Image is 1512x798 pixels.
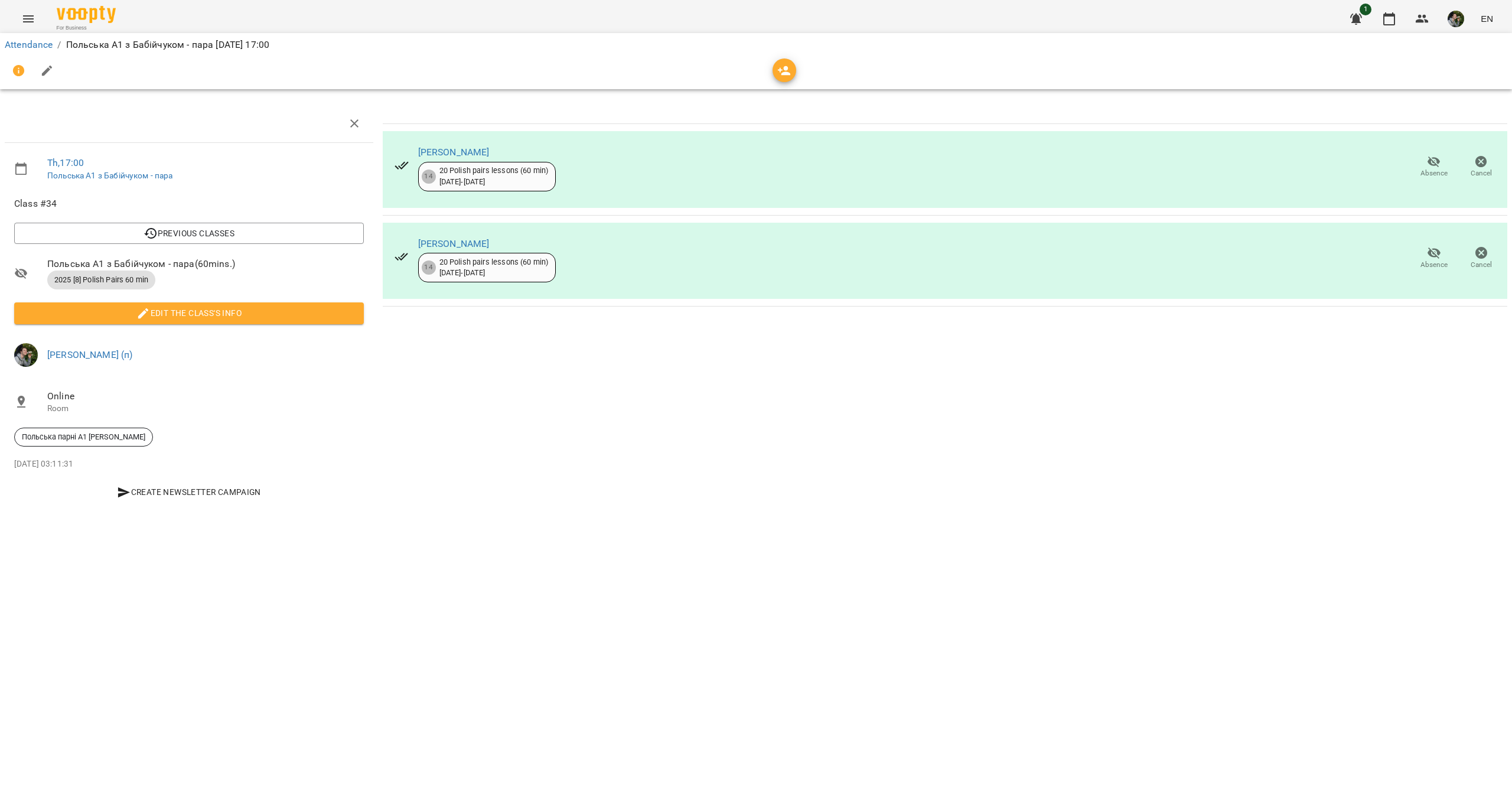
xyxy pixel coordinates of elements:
span: Online [47,389,364,403]
span: Class #34 [14,197,364,211]
li: / [57,38,61,52]
div: Польська парні А1 [PERSON_NAME] [14,428,153,447]
img: 70cfbdc3d9a863d38abe8aa8a76b24f3.JPG [1448,11,1464,27]
span: Previous Classes [24,226,354,240]
a: [PERSON_NAME] (п) [47,349,133,360]
span: Cancel [1471,168,1492,178]
button: Previous Classes [14,223,364,244]
a: [PERSON_NAME] [418,146,490,158]
p: Room [47,403,364,415]
span: Cancel [1471,260,1492,270]
p: Польська А1 з Бабійчуком - пара [DATE] 17:00 [66,38,270,52]
div: 20 Polish pairs lessons (60 min) [DATE] - [DATE] [439,165,549,187]
button: Edit the class's Info [14,302,364,324]
span: For Business [57,24,116,32]
button: Menu [14,5,43,33]
a: [PERSON_NAME] [418,238,490,249]
a: Attendance [5,39,53,50]
div: 14 [422,170,436,184]
p: [DATE] 03:11:31 [14,458,364,470]
span: Edit the class's Info [24,306,354,320]
img: 70cfbdc3d9a863d38abe8aa8a76b24f3.JPG [14,343,38,367]
div: 14 [422,260,436,275]
button: Absence [1410,242,1458,275]
span: Absence [1420,168,1448,178]
div: 20 Polish pairs lessons (60 min) [DATE] - [DATE] [439,257,549,279]
span: 2025 [8] Polish Pairs 60 min [47,275,155,285]
span: Польська А1 з Бабійчуком - пара ( 60 mins. ) [47,257,364,271]
img: Voopty Logo [57,6,116,23]
button: Absence [1410,151,1458,184]
a: Польська А1 з Бабійчуком - пара [47,171,173,180]
span: Польська парні А1 [PERSON_NAME] [15,432,152,442]
button: Create Newsletter Campaign [14,481,364,503]
nav: breadcrumb [5,38,1507,52]
span: Create Newsletter Campaign [19,485,359,499]
button: EN [1476,8,1498,30]
button: Cancel [1458,242,1505,275]
span: 1 [1360,4,1371,15]
a: Th , 17:00 [47,157,84,168]
span: EN [1481,12,1493,25]
button: Cancel [1458,151,1505,184]
span: Absence [1420,260,1448,270]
